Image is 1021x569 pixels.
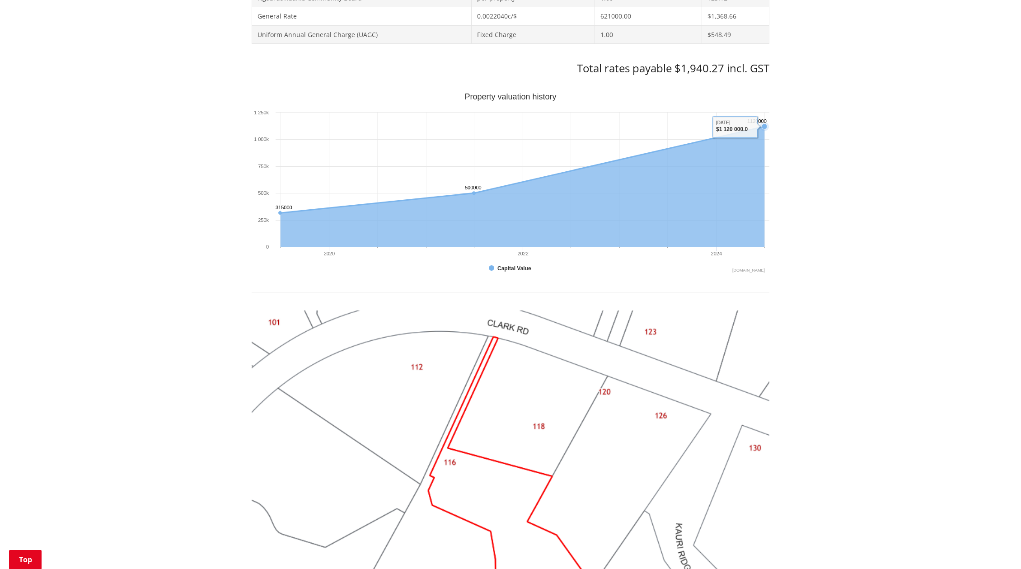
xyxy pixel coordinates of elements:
text: 500k [258,190,269,196]
td: 621000.00 [595,7,702,26]
svg: Interactive chart [252,93,769,274]
text: Chart credits: Highcharts.com [732,268,765,273]
td: Uniform Annual General Charge (UAGC) [252,25,472,44]
text: 1 000k [254,136,269,142]
td: $1,368.66 [702,7,769,26]
path: Sunday, Jun 30, 14:00, 1,120,000. Capital Value. [762,124,767,129]
div: Property valuation history. Highcharts interactive chart. [252,93,769,274]
text: 250k [258,217,269,223]
td: $548.49 [702,25,769,44]
a: Top [9,550,42,569]
text: 750k [258,164,269,169]
td: 0.0022040c/$ [472,7,595,26]
text: 2024 [711,251,722,256]
text: 500000 [465,185,482,190]
td: General Rate [252,7,472,26]
text: Property valuation history [464,92,556,101]
text: 0 [266,244,269,249]
text: 1 250k [254,110,269,115]
path: Wednesday, Jun 30, 14:00, 500,000. Capital Value. [472,191,476,195]
iframe: Messenger Launcher [979,531,1012,564]
button: Show Capital Value [489,264,533,273]
text: 315000 [276,205,292,210]
td: 1.00 [595,25,702,44]
h3: Total rates payable $1,940.27 incl. GST [252,62,769,75]
text: 2020 [324,251,335,256]
text: 2022 [517,251,528,256]
path: Sunday, Jun 30, 14:00, 315,000. Capital Value. [278,211,282,215]
text: 1120000 [747,118,767,124]
td: Fixed Charge [472,25,595,44]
